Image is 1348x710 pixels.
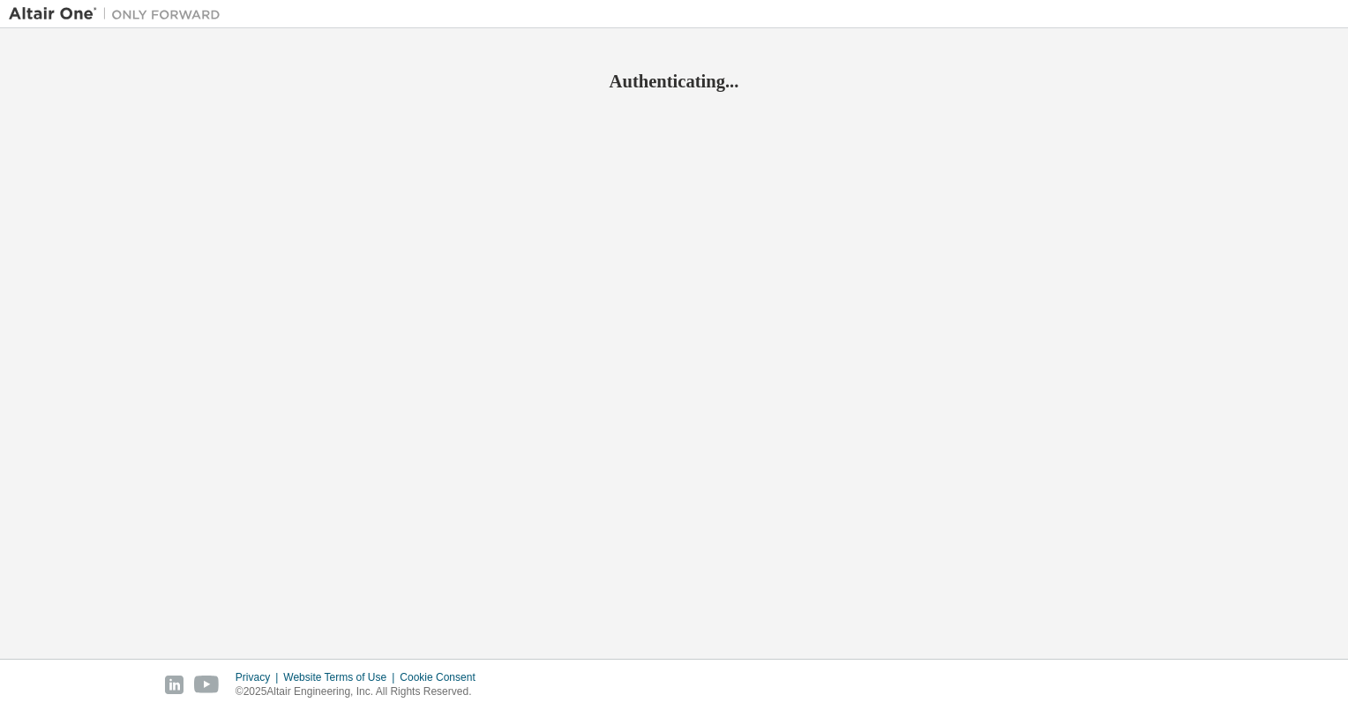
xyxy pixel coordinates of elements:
[165,676,183,694] img: linkedin.svg
[283,670,400,684] div: Website Terms of Use
[9,70,1339,93] h2: Authenticating...
[236,670,283,684] div: Privacy
[194,676,220,694] img: youtube.svg
[400,670,485,684] div: Cookie Consent
[9,5,229,23] img: Altair One
[236,684,486,699] p: © 2025 Altair Engineering, Inc. All Rights Reserved.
